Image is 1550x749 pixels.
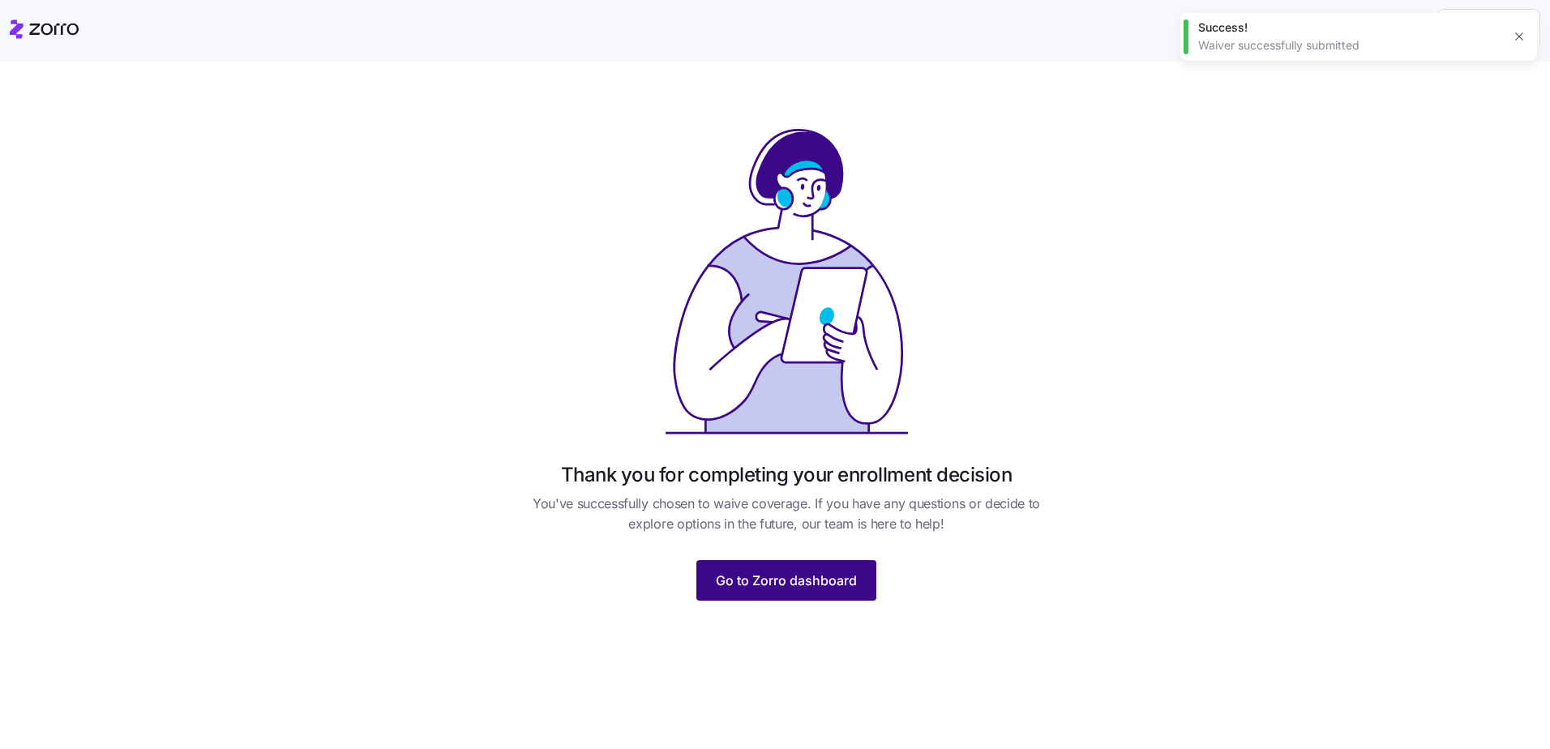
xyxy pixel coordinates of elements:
div: Waiver successfully submitted [1198,37,1501,53]
span: Go to Zorro dashboard [716,571,857,590]
span: You've successfully chosen to waive coverage. If you have any questions or decide to explore opti... [516,494,1057,534]
button: Go to Zorro dashboard [696,560,876,601]
h1: Thank you for completing your enrollment decision [561,462,1012,487]
div: Success! [1198,19,1501,36]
